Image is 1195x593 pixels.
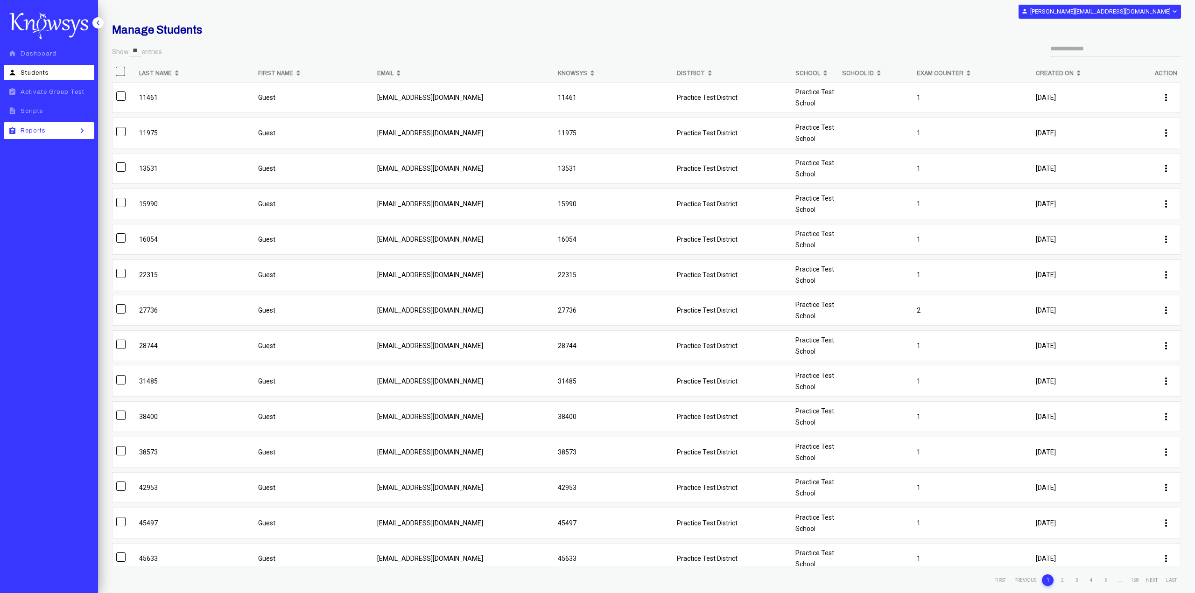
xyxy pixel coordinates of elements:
p: [EMAIL_ADDRESS][DOMAIN_NAME] [377,411,550,422]
i: more_vert [1160,269,1172,280]
p: Practice Test School [795,122,835,144]
p: Guest [258,376,370,387]
span: Activate Group Test [21,89,84,95]
p: 1 [917,411,1028,422]
p: [DATE] [1036,234,1147,245]
p: [DATE] [1036,482,1147,493]
p: [DATE] [1036,198,1147,209]
p: Practice Test School [795,476,835,499]
b: School ID [842,68,874,79]
li: 158 [1129,574,1140,586]
p: [EMAIL_ADDRESS][DOMAIN_NAME] [377,376,550,387]
p: 16054 [558,234,669,245]
p: [DATE] [1036,517,1147,529]
p: 45633 [558,553,669,564]
p: Practice Test District [677,482,788,493]
i: more_vert [1160,446,1172,458]
p: 22315 [139,269,251,280]
p: 1 [917,234,1028,245]
p: 11975 [558,127,669,139]
p: 45497 [139,517,251,529]
p: Practice Test District [677,127,788,139]
p: Guest [258,411,370,422]
p: 45633 [139,553,251,564]
i: more_vert [1160,163,1172,174]
b: District [677,68,705,79]
p: Practice Test School [795,441,835,463]
p: Practice Test School [795,264,835,286]
b: Email [377,68,394,79]
p: 1 [917,127,1028,139]
p: Practice Test District [677,198,788,209]
p: [EMAIL_ADDRESS][DOMAIN_NAME] [377,305,550,316]
p: 31485 [139,376,251,387]
p: 1 [917,482,1028,493]
i: assignment_turned_in [7,88,18,96]
p: Practice Test School [795,86,835,109]
p: Practice Test School [795,157,835,180]
p: [DATE] [1036,340,1147,351]
i: more_vert [1160,553,1172,564]
p: Practice Test District [677,269,788,280]
p: Guest [258,234,370,245]
p: 13531 [558,163,669,174]
p: [DATE] [1036,127,1147,139]
p: 42953 [558,482,669,493]
p: [DATE] [1036,446,1147,458]
p: [EMAIL_ADDRESS][DOMAIN_NAME] [377,269,550,280]
p: [DATE] [1036,269,1147,280]
i: more_vert [1160,340,1172,351]
p: 1 [917,163,1028,174]
p: Guest [258,517,370,529]
p: 15990 [558,198,669,209]
i: expand_more [1171,7,1178,15]
p: [DATE] [1036,92,1147,103]
p: 28744 [139,340,251,351]
span: Students [21,70,49,76]
p: Guest [258,163,370,174]
p: 11461 [558,92,669,103]
p: Practice Test School [795,299,835,321]
p: 16054 [139,234,251,245]
p: [EMAIL_ADDRESS][DOMAIN_NAME] [377,553,550,564]
p: 38573 [139,446,251,458]
p: 1 [917,198,1028,209]
p: 27736 [558,305,669,316]
p: 15990 [139,198,251,209]
p: Practice Test School [795,512,835,534]
p: Guest [258,127,370,139]
p: 1 [917,446,1028,458]
p: 27736 [139,305,251,316]
i: more_vert [1160,198,1172,209]
li: 1 [1042,574,1054,586]
p: [EMAIL_ADDRESS][DOMAIN_NAME] [377,517,550,529]
b: [PERSON_NAME][EMAIL_ADDRESS][DOMAIN_NAME] [1030,8,1171,15]
p: Practice Test District [677,92,788,103]
b: Created On [1036,68,1074,79]
i: more_vert [1160,305,1172,316]
p: [DATE] [1036,376,1147,387]
i: keyboard_arrow_right [75,126,89,135]
p: Practice Test District [677,553,788,564]
i: more_vert [1160,127,1172,139]
b: Knowsys [558,68,587,79]
p: Guest [258,446,370,458]
p: 38400 [558,411,669,422]
p: Guest [258,198,370,209]
p: Practice Test District [677,411,788,422]
p: Guest [258,305,370,316]
span: Scripts [21,108,43,114]
p: Guest [258,92,370,103]
p: [DATE] [1036,163,1147,174]
p: Guest [258,553,370,564]
p: Practice Test District [677,517,788,529]
p: 22315 [558,269,669,280]
p: 45497 [558,517,669,529]
b: Manage Students [112,24,202,36]
p: Practice Test School [795,370,835,392]
p: 38573 [558,446,669,458]
p: Practice Test School [795,405,835,428]
i: home [7,49,18,57]
li: Last [1163,575,1180,586]
p: [EMAIL_ADDRESS][DOMAIN_NAME] [377,446,550,458]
